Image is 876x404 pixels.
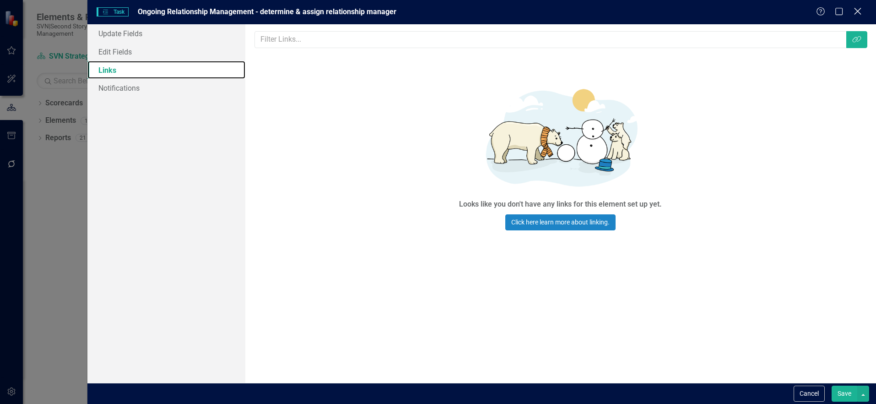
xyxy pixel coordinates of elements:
[97,7,128,16] span: Task
[87,79,245,97] a: Notifications
[459,199,662,210] div: Looks like you don't have any links for this element set up yet.
[794,386,825,402] button: Cancel
[832,386,857,402] button: Save
[254,31,847,48] input: Filter Links...
[505,214,616,230] a: Click here learn more about linking.
[138,7,396,16] span: Ongoing Relationship Management - determine & assign relationship manager
[87,24,245,43] a: Update Fields
[87,43,245,61] a: Edit Fields
[87,61,245,79] a: Links
[423,77,698,197] img: Getting started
